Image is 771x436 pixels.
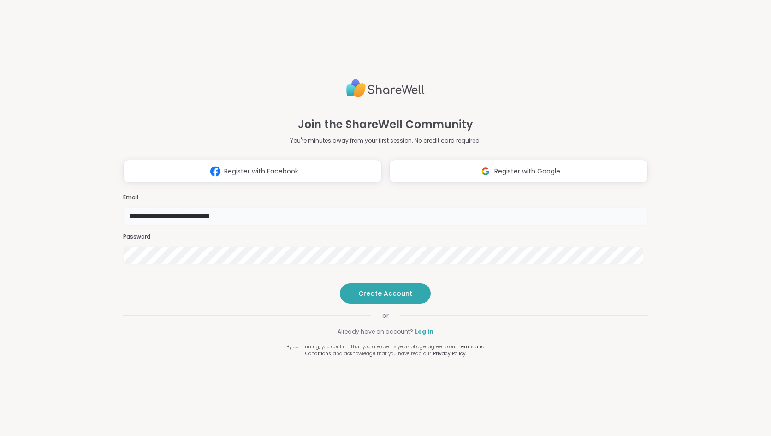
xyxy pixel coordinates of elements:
button: Create Account [340,283,431,304]
span: By continuing, you confirm that you are over 18 years of age, agree to our [286,343,457,350]
span: Create Account [358,289,412,298]
h1: Join the ShareWell Community [298,116,473,133]
img: ShareWell Logomark [477,163,494,180]
a: Terms and Conditions [305,343,485,357]
p: You're minutes away from your first session. No credit card required. [290,137,481,145]
h3: Email [123,194,648,202]
span: Already have an account? [338,328,413,336]
button: Register with Google [389,160,648,183]
span: Register with Google [494,167,560,176]
a: Log in [415,328,433,336]
span: or [371,311,400,320]
span: Register with Facebook [224,167,298,176]
h3: Password [123,233,648,241]
span: and acknowledge that you have read our [333,350,431,357]
img: ShareWell Logomark [207,163,224,180]
a: Privacy Policy [433,350,466,357]
button: Register with Facebook [123,160,382,183]
img: ShareWell Logo [346,75,425,102]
